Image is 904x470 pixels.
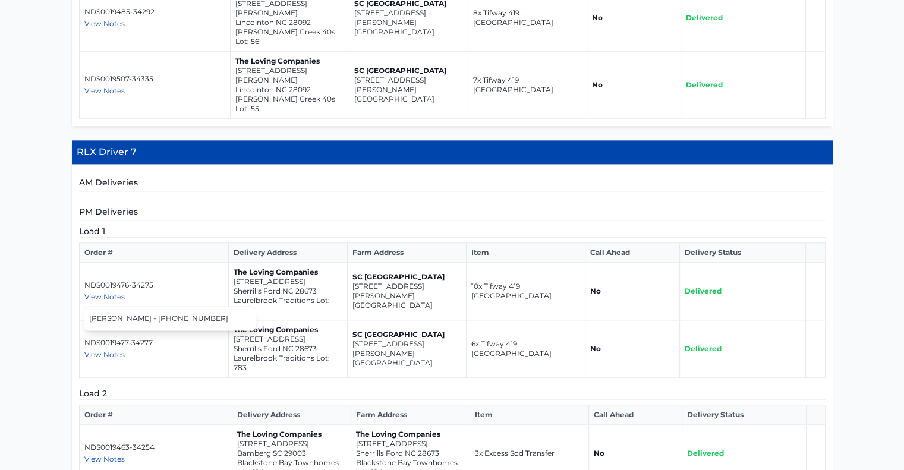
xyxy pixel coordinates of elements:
p: SC [GEOGRAPHIC_DATA] [352,330,461,339]
p: NDS0019476-34275 [84,280,224,290]
strong: No [590,344,601,353]
h5: AM Deliveries [79,176,826,191]
span: View Notes [84,455,125,463]
h5: Load 2 [79,387,826,400]
p: NDS0019485-34292 [84,7,225,17]
th: Farm Address [351,405,470,425]
p: [STREET_ADDRESS] [237,439,346,449]
p: [GEOGRAPHIC_DATA] [352,358,461,368]
th: Item [467,243,585,263]
p: SC [GEOGRAPHIC_DATA] [352,272,461,282]
td: 10x Tifway 419 [GEOGRAPHIC_DATA] [467,263,585,320]
p: [STREET_ADDRESS][PERSON_NAME] [235,66,344,85]
h5: PM Deliveries [79,206,826,220]
span: Delivered [685,344,722,353]
p: [STREET_ADDRESS][PERSON_NAME] [354,75,463,94]
p: [GEOGRAPHIC_DATA] [354,27,463,37]
p: The Loving Companies [356,430,465,439]
p: NDS0019507-34335 [84,74,225,84]
h5: Load 1 [79,225,826,238]
p: Laurelbrook Traditions Lot: 783 [234,354,342,373]
p: NDS0019463-34254 [84,443,228,452]
th: Farm Address [348,243,467,263]
span: View Notes [84,19,125,28]
span: Delivered [687,449,724,458]
p: Sherrills Ford NC 28673 [234,344,342,354]
th: Delivery Status [682,405,806,425]
p: [STREET_ADDRESS][PERSON_NAME] [352,282,461,301]
th: Delivery Address [232,405,351,425]
p: The Loving Companies [234,325,342,335]
p: [STREET_ADDRESS][PERSON_NAME] [352,339,461,358]
span: Delivered [686,80,723,89]
p: [STREET_ADDRESS] [234,277,342,286]
span: View Notes [84,86,125,95]
strong: No [592,13,603,22]
th: Delivery Address [229,243,348,263]
strong: No [592,80,603,89]
p: [PERSON_NAME] Creek 40s Lot: 55 [235,94,344,113]
th: Item [470,405,589,425]
strong: No [594,449,604,458]
p: The Loving Companies [234,267,342,277]
p: The Loving Companies [235,56,344,66]
p: SC [GEOGRAPHIC_DATA] [354,66,463,75]
p: Lincolnton NC 28092 [235,18,344,27]
p: Laurelbrook Traditions Lot: 782 [234,296,342,315]
span: Delivered [686,13,723,22]
th: Order # [79,243,229,263]
p: NDS0019477-34277 [84,338,224,348]
p: [STREET_ADDRESS] [234,335,342,344]
td: 7x Tifway 419 [GEOGRAPHIC_DATA] [468,52,587,119]
th: Order # [79,405,232,425]
h4: RLX Driver 7 [72,140,833,165]
p: Bamberg SC 29003 [237,449,346,458]
strong: No [590,286,601,295]
p: The Loving Companies [237,430,346,439]
div: [PERSON_NAME] - [PHONE_NUMBER] [84,309,256,328]
p: Sherrills Ford NC 28673 [356,449,465,458]
p: [STREET_ADDRESS][PERSON_NAME] [354,8,463,27]
p: Sherrills Ford NC 28673 [234,286,342,296]
p: [STREET_ADDRESS] [356,439,465,449]
th: Call Ahead [589,405,682,425]
p: Lincolnton NC 28092 [235,85,344,94]
p: [GEOGRAPHIC_DATA] [352,301,461,310]
span: View Notes [84,350,125,359]
td: 6x Tifway 419 [GEOGRAPHIC_DATA] [467,320,585,378]
p: [GEOGRAPHIC_DATA] [354,94,463,104]
th: Call Ahead [585,243,680,263]
p: [PERSON_NAME] Creek 40s Lot: 56 [235,27,344,46]
span: Delivered [685,286,722,295]
span: View Notes [84,292,125,301]
th: Delivery Status [680,243,806,263]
